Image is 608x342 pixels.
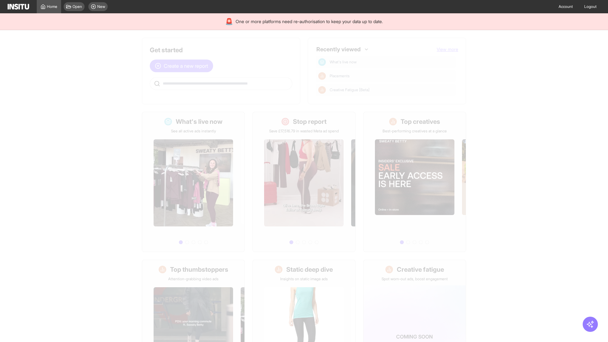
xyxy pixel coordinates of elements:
[236,18,383,25] span: One or more platforms need re-authorisation to keep your data up to date.
[47,4,57,9] span: Home
[225,17,233,26] div: 🚨
[73,4,82,9] span: Open
[8,4,29,9] img: Logo
[97,4,105,9] span: New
